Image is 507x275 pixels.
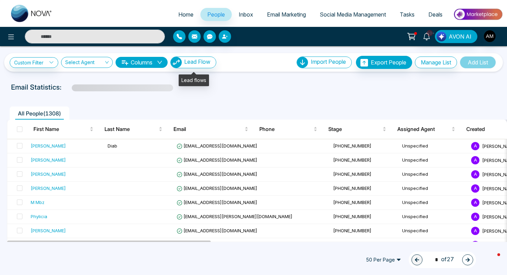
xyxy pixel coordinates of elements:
[471,156,479,164] span: A
[157,60,162,65] span: down
[397,125,450,133] span: Assigned Agent
[400,11,415,18] span: Tasks
[333,200,371,205] span: [PHONE_NUMBER]
[471,142,479,150] span: A
[427,30,433,36] span: 10+
[171,57,182,68] img: Lead Flow
[399,139,468,153] td: Unspecified
[415,57,457,68] button: Manage List
[471,198,479,207] span: A
[31,156,66,163] div: [PERSON_NAME]
[170,57,216,68] button: Lead Flow
[31,199,44,206] div: M Mbz
[177,157,257,163] span: [EMAIL_ADDRESS][DOMAIN_NAME]
[33,125,88,133] span: First Name
[239,11,253,18] span: Inbox
[449,32,471,41] span: AVON AI
[421,8,449,21] a: Deals
[179,74,209,86] div: Lead flows
[471,227,479,235] span: A
[31,171,66,177] div: [PERSON_NAME]
[399,153,468,167] td: Unspecified
[184,58,210,65] span: Lead Flow
[484,30,496,42] img: User Avatar
[399,167,468,182] td: Unspecified
[28,120,99,139] th: First Name
[333,228,371,233] span: [PHONE_NUMBER]
[171,8,200,21] a: Home
[116,57,168,68] button: Columnsdown
[168,120,254,139] th: Email
[105,125,157,133] span: Last Name
[428,11,443,18] span: Deals
[31,185,66,192] div: [PERSON_NAME]
[333,214,371,219] span: [PHONE_NUMBER]
[471,213,479,221] span: A
[200,8,232,21] a: People
[108,143,117,149] span: Diab
[333,171,371,177] span: [PHONE_NUMBER]
[471,184,479,193] span: A
[356,56,412,69] button: Export People
[10,57,58,68] a: Custom Filter
[392,120,461,139] th: Assigned Agent
[173,125,243,133] span: Email
[11,5,52,22] img: Nova CRM Logo
[361,254,406,265] span: 50 Per Page
[31,213,47,220] div: Phylicia
[431,255,454,264] span: of 27
[311,58,346,65] span: Import People
[435,30,477,43] button: AVON AI
[207,11,225,18] span: People
[399,210,468,224] td: Unspecified
[177,200,257,205] span: [EMAIL_ADDRESS][DOMAIN_NAME]
[267,11,306,18] span: Email Marketing
[313,8,393,21] a: Social Media Management
[333,185,371,191] span: [PHONE_NUMBER]
[333,143,371,149] span: [PHONE_NUMBER]
[260,8,313,21] a: Email Marketing
[320,11,386,18] span: Social Media Management
[437,32,446,41] img: Lead Flow
[484,252,500,268] iframe: Intercom live chat
[323,120,392,139] th: Stage
[399,224,468,238] td: Unspecified
[232,8,260,21] a: Inbox
[471,170,479,179] span: A
[31,142,66,149] div: [PERSON_NAME]
[393,8,421,21] a: Tasks
[11,82,61,92] p: Email Statistics:
[399,196,468,210] td: Unspecified
[177,185,257,191] span: [EMAIL_ADDRESS][DOMAIN_NAME]
[177,214,292,219] span: [EMAIL_ADDRESS][PERSON_NAME][DOMAIN_NAME]
[333,157,371,163] span: [PHONE_NUMBER]
[177,228,257,233] span: [EMAIL_ADDRESS][DOMAIN_NAME]
[418,30,435,42] a: 10+
[254,120,323,139] th: Phone
[471,241,479,249] span: A
[453,7,503,22] img: Market-place.gif
[399,182,468,196] td: Unspecified
[177,143,257,149] span: [EMAIL_ADDRESS][DOMAIN_NAME]
[399,238,468,252] td: Unspecified
[168,57,216,68] a: Lead FlowLead Flow
[178,11,193,18] span: Home
[15,110,64,117] span: All People ( 1308 )
[99,120,168,139] th: Last Name
[31,227,66,234] div: [PERSON_NAME]
[177,171,257,177] span: [EMAIL_ADDRESS][DOMAIN_NAME]
[259,125,312,133] span: Phone
[371,59,406,66] span: Export People
[328,125,381,133] span: Stage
